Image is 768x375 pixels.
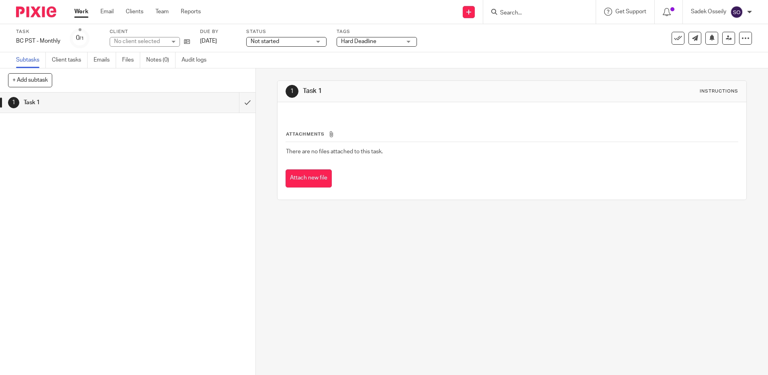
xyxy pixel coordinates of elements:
input: Search [499,10,572,17]
a: Email [100,8,114,16]
a: Emails [94,52,116,68]
small: /1 [80,36,84,41]
p: Sadek Osseily [691,8,726,16]
a: Subtasks [16,52,46,68]
label: Client [110,29,190,35]
a: Notes (0) [146,52,176,68]
div: 1 [8,97,19,108]
span: Get Support [615,9,646,14]
i: Open client page [184,39,190,45]
a: Files [122,52,140,68]
span: There are no files attached to this task. [286,149,383,155]
div: BC PST - Monthly [16,37,60,45]
h1: Task 1 [303,87,529,95]
a: Audit logs [182,52,212,68]
span: Hard Deadline [341,39,376,44]
label: Tags [337,29,417,35]
button: + Add subtask [8,73,52,87]
a: Clients [126,8,143,16]
div: Instructions [700,88,738,95]
span: Not started [251,39,279,44]
div: No client selected [114,37,166,45]
a: Team [155,8,169,16]
div: Mark as done [239,93,255,113]
img: Pixie [16,6,56,17]
a: Client tasks [52,52,88,68]
button: Attach new file [286,169,332,187]
a: Reports [181,8,201,16]
span: Attachments [286,132,325,136]
a: Send new email to Up Studio Inc./ Province of Canada [688,32,701,45]
div: 1 [286,85,298,98]
a: Reassign task [722,32,735,45]
button: Snooze task [705,32,718,45]
img: svg%3E [730,6,743,19]
label: Task [16,29,60,35]
div: 0 [76,33,84,43]
h1: Task 1 [24,97,162,109]
a: Work [74,8,88,16]
span: [DATE] [200,38,217,44]
label: Status [246,29,327,35]
label: Due by [200,29,236,35]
